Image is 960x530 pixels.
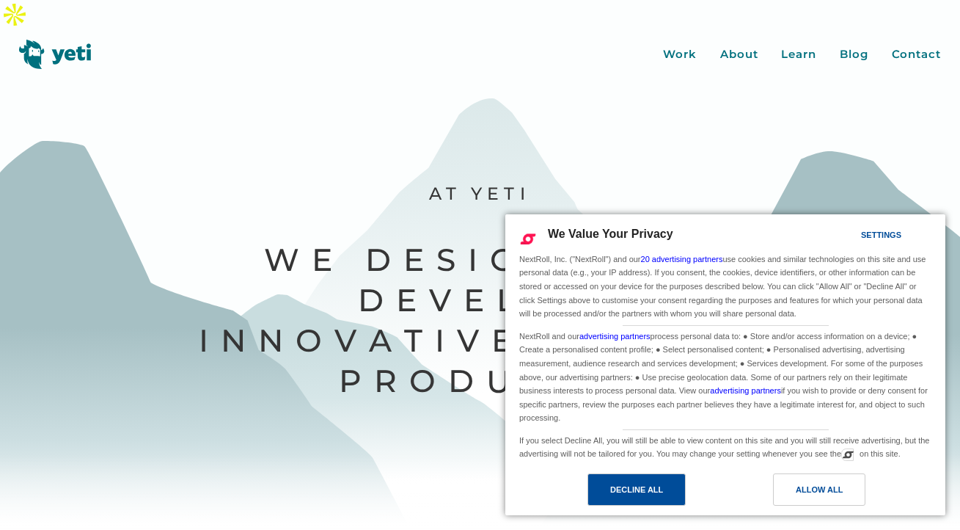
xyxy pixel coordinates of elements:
[835,223,871,250] a: Settings
[663,46,697,63] a: Work
[579,332,651,341] a: advertising partners
[892,46,941,63] a: Contact
[861,227,901,243] div: Settings
[548,228,673,240] span: We Value Your Privacy
[710,386,781,395] a: advertising partners
[514,473,725,513] a: Decline All
[19,40,92,69] img: Yeti logo
[720,46,758,63] a: About
[796,482,843,498] div: Allow All
[840,46,868,63] a: Blog
[516,326,934,426] div: NextRoll and our process personal data to: ● Store and/or access information on a device; ● Creat...
[610,482,663,498] div: Decline All
[725,473,937,513] a: Allow All
[221,321,258,361] span: n
[196,183,763,206] p: At Yeti
[641,255,723,264] a: 20 advertising partners
[781,46,816,63] a: Learn
[199,321,221,361] span: I
[516,430,934,462] div: If you select Decline All, you will still be able to view content on this site and you will still...
[516,251,934,322] div: NextRoll, Inc. ("NextRoll") and our use cookies and similar technologies on this site and use per...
